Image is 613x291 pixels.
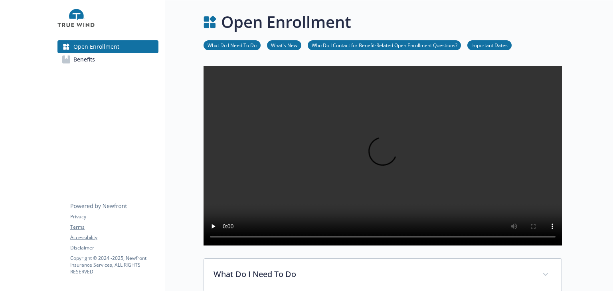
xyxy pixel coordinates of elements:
a: Benefits [57,53,158,66]
a: Open Enrollment [57,40,158,53]
a: Terms [70,224,158,231]
a: Accessibility [70,234,158,241]
a: Disclaimer [70,244,158,251]
a: What's New [267,41,301,49]
a: Who Do I Contact for Benefit-Related Open Enrollment Questions? [308,41,461,49]
a: Privacy [70,213,158,220]
h1: Open Enrollment [221,10,351,34]
span: Benefits [73,53,95,66]
a: What Do I Need To Do [204,41,261,49]
p: Copyright © 2024 - 2025 , Newfront Insurance Services, ALL RIGHTS RESERVED [70,255,158,275]
a: Important Dates [467,41,512,49]
p: What Do I Need To Do [214,268,533,280]
span: Open Enrollment [73,40,119,53]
